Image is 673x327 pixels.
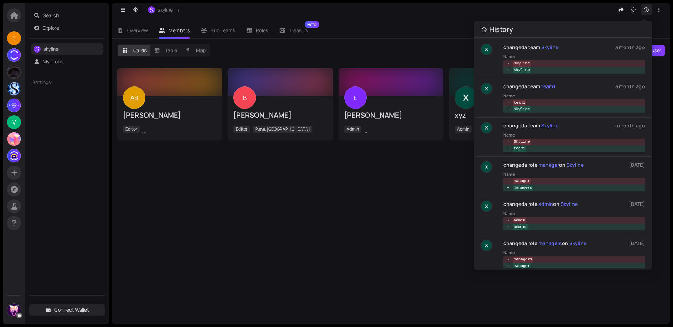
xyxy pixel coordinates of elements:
[169,27,190,34] span: Members
[513,224,529,230] span: admins
[513,257,533,263] span: managers
[344,110,438,120] div: [PERSON_NAME]
[123,110,217,120] div: [PERSON_NAME]
[7,99,21,112] img: T8Xj_ByQ5B.jpeg
[455,87,477,109] img: ACg8ocL2PLSHMB-tEaOxArXAbWMbuPQZH6xV--tiP_qvgO-k-ozjdA=s500
[600,83,645,90] div: a month ago
[513,139,531,145] span: Skyline
[513,146,526,152] span: team1
[513,178,531,184] span: manager
[513,106,531,112] span: Skyline
[507,264,509,269] pre: +
[364,126,457,133] span: [GEOGRAPHIC_DATA], [GEOGRAPHIC_DATA]
[481,240,492,251] img: ACg8ocL2PLSHMB-tEaOxArXAbWMbuPQZH6xV--tiP_qvgO-k-ozjdA=s500
[513,217,526,223] span: admin
[481,123,492,133] img: ACg8ocL2PLSHMB-tEaOxArXAbWMbuPQZH6xV--tiP_qvgO-k-ozjdA=s500
[507,257,509,262] pre: -
[289,28,308,33] span: Treasury
[507,186,509,190] pre: +
[127,27,148,34] span: Overview
[503,161,594,169] div: changed a role on
[7,149,21,162] img: 1d3d5e142b2c057a2bb61662301e7eb7.webp
[43,46,59,52] a: skyline
[481,44,492,55] img: ACg8ocL2PLSHMB-tEaOxArXAbWMbuPQZH6xV--tiP_qvgO-k-ozjdA=s500
[29,74,105,90] div: Settings
[142,126,219,133] span: Pont-à-Marcq, [GEOGRAPHIC_DATA]
[54,306,89,314] span: Connect Wallet
[123,126,140,133] span: Editor
[7,65,21,78] img: DqDBPFGanK.jpeg
[489,25,513,34] div: History
[507,218,509,223] pre: -
[600,161,645,169] div: [DATE]
[503,43,594,51] div: changed a team
[305,21,319,28] sup: Beta
[507,107,509,112] pre: +
[344,126,361,133] span: Admin
[233,126,250,133] span: Editor
[503,128,515,141] span: Name
[503,239,594,247] div: changed a role on
[12,115,16,129] span: V
[513,263,531,269] span: manager
[503,245,515,258] span: Name
[130,86,138,109] span: AB
[503,206,515,219] span: Name
[513,100,526,106] span: team1
[507,225,509,229] pre: +
[600,239,645,247] div: [DATE]
[233,110,327,120] div: [PERSON_NAME]
[43,10,101,21] span: Search
[513,61,531,67] span: Skyline
[354,86,357,109] span: E
[507,68,509,72] pre: +
[455,126,472,133] span: Admin
[211,27,235,34] span: Sub Teams
[32,78,90,86] span: Settings
[503,200,594,208] div: changed a role on
[253,126,312,133] span: Pune, [GEOGRAPHIC_DATA]
[503,122,594,130] div: changed a team
[455,110,548,120] div: xyz
[507,146,509,151] pre: +
[507,61,509,66] pre: -
[243,86,247,109] span: B
[503,49,515,62] span: Name
[507,100,509,105] pre: -
[7,132,21,146] img: F74otHnKuz.jpeg
[7,48,21,62] img: S5xeEuA_KA.jpeg
[513,185,533,191] span: managers
[507,140,509,144] pre: -
[513,67,531,73] span: skyline
[600,122,645,130] div: a month ago
[481,83,492,94] img: ACg8ocL2PLSHMB-tEaOxArXAbWMbuPQZH6xV--tiP_qvgO-k-ozjdA=s500
[481,162,492,172] img: ACg8ocL2PLSHMB-tEaOxArXAbWMbuPQZH6xV--tiP_qvgO-k-ozjdA=s500
[43,25,59,31] a: Explore
[503,83,594,90] div: changed a team
[256,27,268,34] span: Roles
[7,304,21,317] img: Jo8aJ5B5ax.jpeg
[7,82,21,95] img: c3llwUlr6D.jpeg
[481,201,492,211] img: ACg8ocL2PLSHMB-tEaOxArXAbWMbuPQZH6xV--tiP_qvgO-k-ozjdA=s500
[12,31,16,45] span: T
[507,179,509,183] pre: -
[600,43,645,51] div: a month ago
[600,200,645,208] div: [DATE]
[29,304,105,315] button: Connect Wallet
[43,58,64,65] a: My Profile
[503,167,515,180] span: Name
[503,89,515,102] span: Name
